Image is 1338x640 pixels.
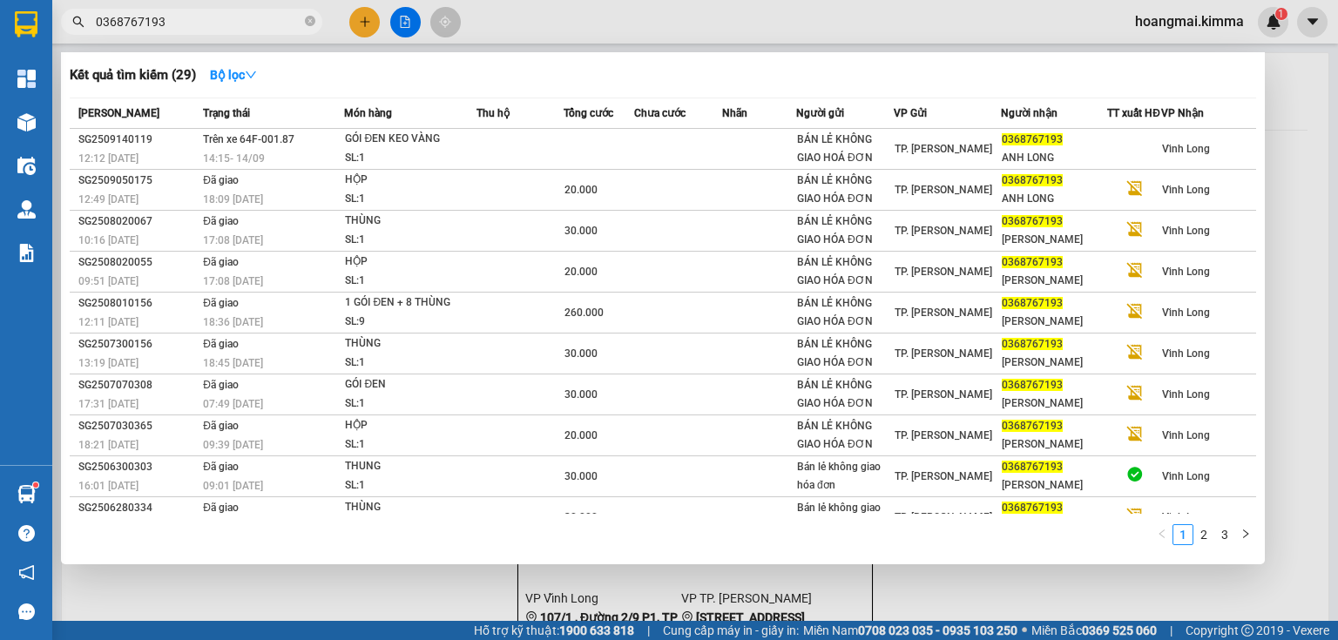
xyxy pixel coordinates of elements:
span: Thu rồi : [13,112,64,131]
span: Vĩnh Long [1162,225,1210,237]
img: dashboard-icon [17,70,36,88]
span: Nhãn [722,107,747,119]
span: Vĩnh Long [1162,511,1210,523]
span: TP. [PERSON_NAME] [895,307,992,319]
div: SG2506300303 [78,458,198,476]
span: 18:45 [DATE] [203,357,263,369]
span: 17:08 [DATE] [203,275,263,287]
span: 14:15 - 14/09 [203,152,265,165]
span: Vĩnh Long [1162,470,1210,482]
span: down [245,69,257,81]
span: 09:51 [DATE] [78,275,139,287]
span: TP. [PERSON_NAME] [895,470,992,482]
span: 17:08 [DATE] [203,234,263,246]
span: 0368767193 [1002,174,1063,186]
span: TP. [PERSON_NAME] [895,388,992,401]
span: Đã giao [203,338,239,350]
span: Đã giao [203,420,239,432]
span: 0368767193 [1002,133,1063,145]
span: 0368767193 [1002,297,1063,309]
span: 30.000 [564,511,598,523]
span: 20.000 [564,429,598,441]
span: Đã giao [203,215,239,227]
span: TP. [PERSON_NAME] [895,429,992,441]
span: 09:01 [DATE] [203,480,263,492]
span: 18:36 [DATE] [203,316,263,328]
div: SG2508020055 [78,253,198,272]
span: Đã giao [203,256,239,268]
span: 260.000 [564,307,604,319]
span: search [72,16,84,28]
span: close-circle [305,14,315,30]
span: 0368767193 [1002,379,1063,391]
img: warehouse-icon [17,485,36,503]
div: Bán lẻ không giao hóa đơn [797,458,893,495]
div: BÁN LẺ KHÔNG GIAO HÓA ĐƠN [797,212,893,249]
span: 18:21 [DATE] [78,439,139,451]
div: SL: 1 [345,231,476,250]
span: 16:01 [DATE] [78,480,139,492]
div: SG2508020067 [78,212,198,231]
div: ANH LONG [1002,190,1107,208]
span: 20.000 [564,266,598,278]
span: 0368767193 [1002,502,1063,514]
span: Người nhận [1001,107,1058,119]
div: SL: 1 [345,394,476,414]
h3: Kết quả tìm kiếm ( 29 ) [70,66,196,84]
div: BÁN LẺ KHÔNG GIAO HÓA ĐƠN [797,376,893,413]
span: Đã giao [203,379,239,391]
div: 0903307160 [113,77,253,102]
span: right [1240,529,1251,539]
span: 12:11 [DATE] [78,316,139,328]
div: HỘP [345,253,476,272]
span: Vĩnh Long [1162,143,1210,155]
div: SL: 1 [345,272,476,291]
span: 18:09 [DATE] [203,193,263,205]
li: 2 [1193,524,1214,545]
span: Người gửi [796,107,844,119]
span: left [1157,529,1167,539]
div: TP. [PERSON_NAME] [113,15,253,57]
span: TP. [PERSON_NAME] [895,511,992,523]
span: [PERSON_NAME] [78,107,159,119]
span: TP. [PERSON_NAME] [895,184,992,196]
span: Đã giao [203,502,239,514]
span: 0368767193 [1002,461,1063,473]
div: [PERSON_NAME] [1002,231,1107,249]
div: GÓI ĐEN [345,375,476,394]
span: Trên xe 64F-001.87 [203,133,294,145]
span: TP. [PERSON_NAME] [895,266,992,278]
div: BÁN LẺ KHÔNG GIAO HÓA ĐƠN [797,172,893,208]
span: TT xuất HĐ [1107,107,1160,119]
span: 0368767193 [1002,420,1063,432]
span: VP Gửi [894,107,927,119]
a: 3 [1215,525,1234,544]
div: SL: 1 [345,149,476,168]
span: 30.000 [564,470,598,482]
button: left [1152,524,1172,545]
span: VP Nhận [1161,107,1204,119]
span: 30.000 [564,388,598,401]
div: BÁN LẺ KHÔNG GIAO HÓA ĐƠN [797,335,893,372]
span: Vĩnh Long [1162,266,1210,278]
span: 12:49 [DATE] [78,193,139,205]
span: 30.000 [564,347,598,360]
div: SL: 1 [345,476,476,495]
span: 0368767193 [1002,215,1063,227]
li: Next Page [1235,524,1256,545]
span: 17:31 [DATE] [78,398,139,410]
input: Tìm tên, số ĐT hoặc mã đơn [96,12,301,31]
span: TP. [PERSON_NAME] [895,347,992,360]
div: BÁN LẺ KHÔNG GIAO HÓA ĐƠN [797,417,893,454]
div: [PERSON_NAME] [1002,394,1107,413]
span: Trạng thái [203,107,250,119]
div: BÁN LẺ KHÔNG GIAO HÓA ĐƠN [797,253,893,290]
div: SL: 1 [345,354,476,373]
span: Chưa cước [634,107,686,119]
div: GÓI ĐEN KEO VÀNG [345,130,476,149]
span: Đã giao [203,297,239,309]
img: warehouse-icon [17,200,36,219]
span: Món hàng [344,107,392,119]
div: [PERSON_NAME] [1002,354,1107,372]
div: [PERSON_NAME] [1002,476,1107,495]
